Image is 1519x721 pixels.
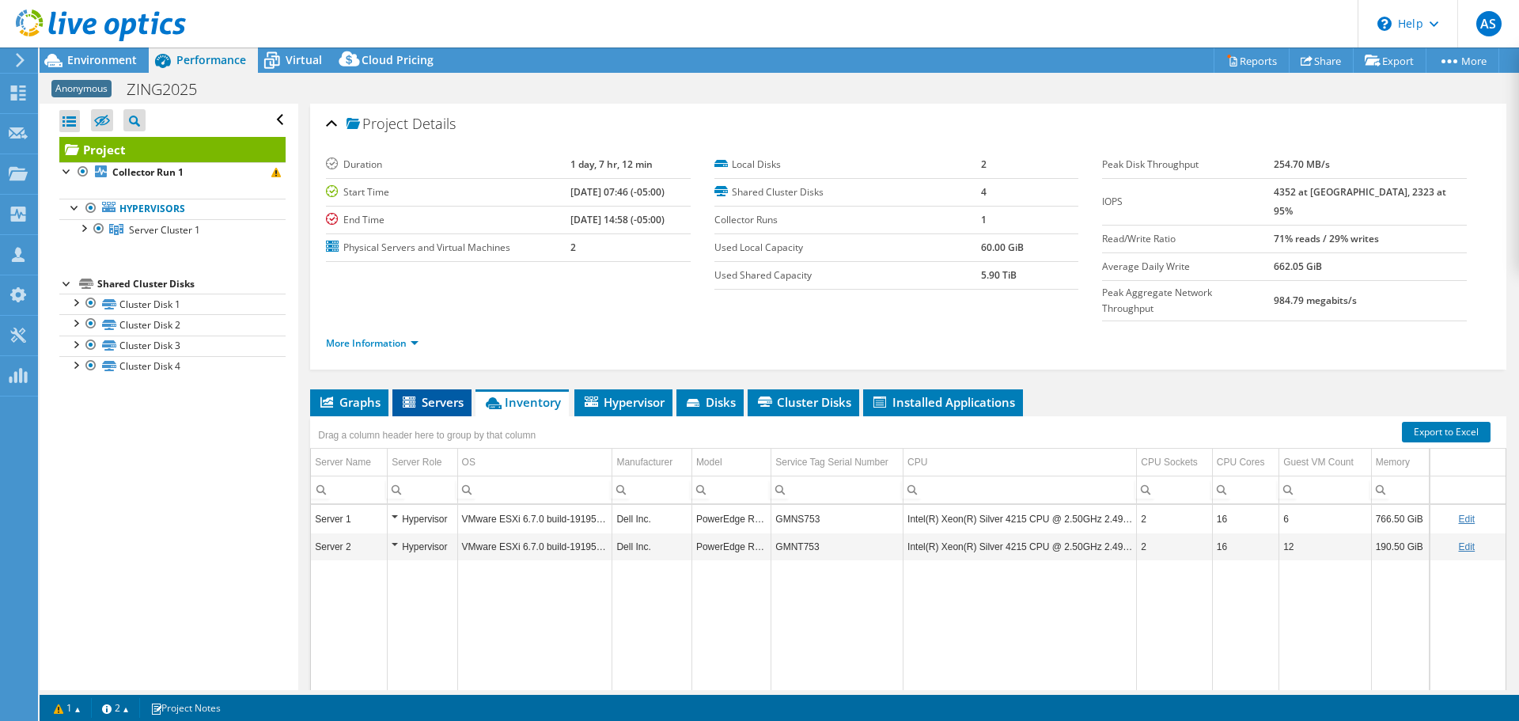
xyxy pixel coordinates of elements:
[1214,48,1290,73] a: Reports
[59,356,286,377] a: Cluster Disk 4
[570,157,653,171] b: 1 day, 7 hr, 12 min
[1102,194,1273,210] label: IOPS
[1274,260,1322,273] b: 662.05 GiB
[112,165,184,179] b: Collector Run 1
[1279,505,1372,533] td: Column Guest VM Count, Value 6
[691,449,771,476] td: Model Column
[139,698,232,718] a: Project Notes
[771,476,903,503] td: Column Service Tag Serial Number, Filter cell
[1289,48,1354,73] a: Share
[318,394,381,410] span: Graphs
[59,137,286,162] a: Project
[903,476,1137,503] td: Column CPU, Filter cell
[457,476,612,503] td: Column OS, Filter cell
[59,294,286,314] a: Cluster Disk 1
[1402,422,1491,442] a: Export to Excel
[714,157,981,173] label: Local Disks
[311,476,387,503] td: Column Server Name, Filter cell
[1137,505,1212,533] td: Column CPU Sockets, Value 2
[97,275,286,294] div: Shared Cluster Disks
[59,314,286,335] a: Cluster Disk 2
[311,505,387,533] td: Column Server Name, Value Server 1
[462,453,475,472] div: OS
[129,223,200,237] span: Server Cluster 1
[388,505,457,533] td: Column Server Role, Value Hypervisor
[400,394,464,410] span: Servers
[1274,157,1330,171] b: 254.70 MB/s
[59,162,286,183] a: Collector Run 1
[392,453,441,472] div: Server Role
[1476,11,1502,36] span: AS
[1102,157,1273,173] label: Peak Disk Throughput
[326,184,570,200] label: Start Time
[388,476,457,503] td: Column Server Role, Filter cell
[1371,533,1429,560] td: Column Memory, Value 190.50 GiB
[314,424,540,446] div: Drag a column header here to group by that column
[1137,476,1212,503] td: Column CPU Sockets, Filter cell
[1376,453,1410,472] div: Memory
[903,505,1137,533] td: Column CPU, Value Intel(R) Xeon(R) Silver 4215 CPU @ 2.50GHz 2.49 GHz
[412,114,456,133] span: Details
[981,157,987,171] b: 2
[714,240,981,256] label: Used Local Capacity
[771,449,903,476] td: Service Tag Serial Number Column
[362,52,434,67] span: Cloud Pricing
[570,241,576,254] b: 2
[326,240,570,256] label: Physical Servers and Virtual Machines
[1371,505,1429,533] td: Column Memory, Value 766.50 GiB
[616,453,672,472] div: Manufacturer
[903,449,1137,476] td: CPU Column
[612,533,691,560] td: Column Manufacturer, Value Dell Inc.
[582,394,665,410] span: Hypervisor
[388,533,457,560] td: Column Server Role, Value Hypervisor
[67,52,137,67] span: Environment
[1279,533,1372,560] td: Column Guest VM Count, Value 12
[1279,476,1372,503] td: Column Guest VM Count, Filter cell
[1137,449,1212,476] td: CPU Sockets Column
[347,116,408,132] span: Project
[43,698,92,718] a: 1
[51,80,112,97] span: Anonymous
[1102,285,1273,317] label: Peak Aggregate Network Throughput
[1102,231,1273,247] label: Read/Write Ratio
[1212,505,1278,533] td: Column CPU Cores, Value 16
[1377,17,1392,31] svg: \n
[612,476,691,503] td: Column Manufacturer, Filter cell
[326,157,570,173] label: Duration
[1212,449,1278,476] td: CPU Cores Column
[91,698,140,718] a: 2
[326,212,570,228] label: End Time
[311,533,387,560] td: Column Server Name, Value Server 2
[981,241,1024,254] b: 60.00 GiB
[392,510,453,529] div: Hypervisor
[1217,453,1265,472] div: CPU Cores
[286,52,322,67] span: Virtual
[771,533,903,560] td: Column Service Tag Serial Number, Value GMNT753
[907,453,927,472] div: CPU
[1458,541,1475,552] a: Edit
[1458,514,1475,525] a: Edit
[1137,533,1212,560] td: Column CPU Sockets, Value 2
[981,213,987,226] b: 1
[1212,476,1278,503] td: Column CPU Cores, Filter cell
[59,199,286,219] a: Hypervisors
[696,453,722,472] div: Model
[684,394,736,410] span: Disks
[775,453,888,472] div: Service Tag Serial Number
[59,219,286,240] a: Server Cluster 1
[981,185,987,199] b: 4
[315,453,371,472] div: Server Name
[457,533,612,560] td: Column OS, Value VMware ESXi 6.7.0 build-19195723
[59,336,286,356] a: Cluster Disk 3
[691,505,771,533] td: Column Model, Value PowerEdge R640
[1212,533,1278,560] td: Column CPU Cores, Value 16
[326,336,419,350] a: More Information
[756,394,851,410] span: Cluster Disks
[392,537,453,556] div: Hypervisor
[714,268,981,283] label: Used Shared Capacity
[457,449,612,476] td: OS Column
[311,449,387,476] td: Server Name Column
[1279,449,1372,476] td: Guest VM Count Column
[1371,449,1429,476] td: Memory Column
[483,394,561,410] span: Inventory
